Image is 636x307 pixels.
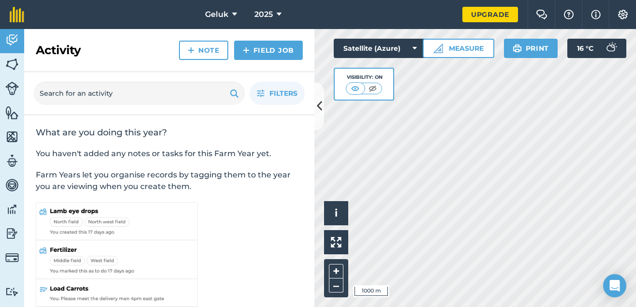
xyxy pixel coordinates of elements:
[462,7,518,22] a: Upgrade
[329,278,343,292] button: –
[346,73,383,81] div: Visibility: On
[36,169,303,192] p: Farm Years let you organise records by tagging them to the year you are viewing when you create t...
[5,178,19,192] img: svg+xml;base64,PD94bWwgdmVyc2lvbj0iMS4wIiBlbmNvZGluZz0idXRmLTgiPz4KPCEtLSBHZW5lcmF0b3I6IEFkb2JlIE...
[591,9,601,20] img: svg+xml;base64,PHN2ZyB4bWxucz0iaHR0cDovL3d3dy53My5vcmcvMjAwMC9zdmciIHdpZHRoPSIxNyIgaGVpZ2h0PSIxNy...
[234,41,303,60] a: Field Job
[205,9,228,20] span: Geluk
[5,251,19,264] img: svg+xml;base64,PD94bWwgdmVyc2lvbj0iMS4wIiBlbmNvZGluZz0idXRmLTgiPz4KPCEtLSBHZW5lcmF0b3I6IEFkb2JlIE...
[504,39,558,58] button: Print
[331,237,341,248] img: Four arrows, one pointing top left, one top right, one bottom right and the last bottom left
[329,264,343,278] button: +
[334,39,427,58] button: Satellite (Azure)
[513,43,522,54] img: svg+xml;base64,PHN2ZyB4bWxucz0iaHR0cDovL3d3dy53My5vcmcvMjAwMC9zdmciIHdpZHRoPSIxOSIgaGVpZ2h0PSIyNC...
[603,274,626,297] div: Open Intercom Messenger
[5,33,19,47] img: svg+xml;base64,PD94bWwgdmVyc2lvbj0iMS4wIiBlbmNvZGluZz0idXRmLTgiPz4KPCEtLSBHZW5lcmF0b3I6IEFkb2JlIE...
[5,82,19,95] img: svg+xml;base64,PD94bWwgdmVyc2lvbj0iMS4wIiBlbmNvZGluZz0idXRmLTgiPz4KPCEtLSBHZW5lcmF0b3I6IEFkb2JlIE...
[36,148,303,160] p: You haven't added any notes or tasks for this Farm Year yet.
[617,10,629,19] img: A cog icon
[230,88,239,99] img: svg+xml;base64,PHN2ZyB4bWxucz0iaHR0cDovL3d3dy53My5vcmcvMjAwMC9zdmciIHdpZHRoPSIxOSIgaGVpZ2h0PSIyNC...
[563,10,575,19] img: A question mark icon
[367,84,379,93] img: svg+xml;base64,PHN2ZyB4bWxucz0iaHR0cDovL3d3dy53My5vcmcvMjAwMC9zdmciIHdpZHRoPSI1MCIgaGVpZ2h0PSI0MC...
[269,88,297,99] span: Filters
[34,82,245,105] input: Search for an activity
[423,39,494,58] button: Measure
[10,7,24,22] img: fieldmargin Logo
[5,202,19,217] img: svg+xml;base64,PD94bWwgdmVyc2lvbj0iMS4wIiBlbmNvZGluZz0idXRmLTgiPz4KPCEtLSBHZW5lcmF0b3I6IEFkb2JlIE...
[567,39,626,58] button: 16 °C
[324,201,348,225] button: i
[254,9,273,20] span: 2025
[433,44,443,53] img: Ruler icon
[188,44,194,56] img: svg+xml;base64,PHN2ZyB4bWxucz0iaHR0cDovL3d3dy53My5vcmcvMjAwMC9zdmciIHdpZHRoPSIxNCIgaGVpZ2h0PSIyNC...
[536,10,547,19] img: Two speech bubbles overlapping with the left bubble in the forefront
[243,44,250,56] img: svg+xml;base64,PHN2ZyB4bWxucz0iaHR0cDovL3d3dy53My5vcmcvMjAwMC9zdmciIHdpZHRoPSIxNCIgaGVpZ2h0PSIyNC...
[349,84,361,93] img: svg+xml;base64,PHN2ZyB4bWxucz0iaHR0cDovL3d3dy53My5vcmcvMjAwMC9zdmciIHdpZHRoPSI1MCIgaGVpZ2h0PSI0MC...
[5,154,19,168] img: svg+xml;base64,PD94bWwgdmVyc2lvbj0iMS4wIiBlbmNvZGluZz0idXRmLTgiPz4KPCEtLSBHZW5lcmF0b3I6IEFkb2JlIE...
[179,41,228,60] a: Note
[5,287,19,296] img: svg+xml;base64,PD94bWwgdmVyc2lvbj0iMS4wIiBlbmNvZGluZz0idXRmLTgiPz4KPCEtLSBHZW5lcmF0b3I6IEFkb2JlIE...
[36,43,81,58] h2: Activity
[5,226,19,241] img: svg+xml;base64,PD94bWwgdmVyc2lvbj0iMS4wIiBlbmNvZGluZz0idXRmLTgiPz4KPCEtLSBHZW5lcmF0b3I6IEFkb2JlIE...
[335,207,338,219] span: i
[5,57,19,72] img: svg+xml;base64,PHN2ZyB4bWxucz0iaHR0cDovL3d3dy53My5vcmcvMjAwMC9zdmciIHdpZHRoPSI1NiIgaGVpZ2h0PSI2MC...
[5,105,19,120] img: svg+xml;base64,PHN2ZyB4bWxucz0iaHR0cDovL3d3dy53My5vcmcvMjAwMC9zdmciIHdpZHRoPSI1NiIgaGVpZ2h0PSI2MC...
[5,130,19,144] img: svg+xml;base64,PHN2ZyB4bWxucz0iaHR0cDovL3d3dy53My5vcmcvMjAwMC9zdmciIHdpZHRoPSI1NiIgaGVpZ2h0PSI2MC...
[601,39,621,58] img: svg+xml;base64,PD94bWwgdmVyc2lvbj0iMS4wIiBlbmNvZGluZz0idXRmLTgiPz4KPCEtLSBHZW5lcmF0b3I6IEFkb2JlIE...
[250,82,305,105] button: Filters
[577,39,593,58] span: 16 ° C
[36,127,303,138] h2: What are you doing this year?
